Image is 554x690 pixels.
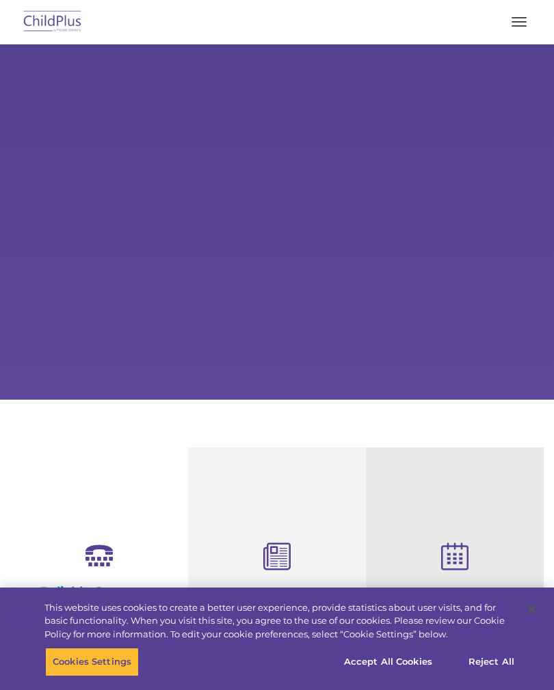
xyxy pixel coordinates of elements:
button: Reject All [449,648,534,676]
h4: Reliable Customer Support [21,584,178,614]
img: ChildPlus by Procare Solutions [21,6,85,38]
button: Cookies Settings [45,648,139,676]
div: This website uses cookies to create a better user experience, provide statistics about user visit... [44,601,516,641]
h4: Free Regional Meetings [376,586,533,601]
button: Close [517,594,547,624]
button: Accept All Cookies [337,648,440,676]
h4: Child Development Assessments in ChildPlus [198,586,356,631]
